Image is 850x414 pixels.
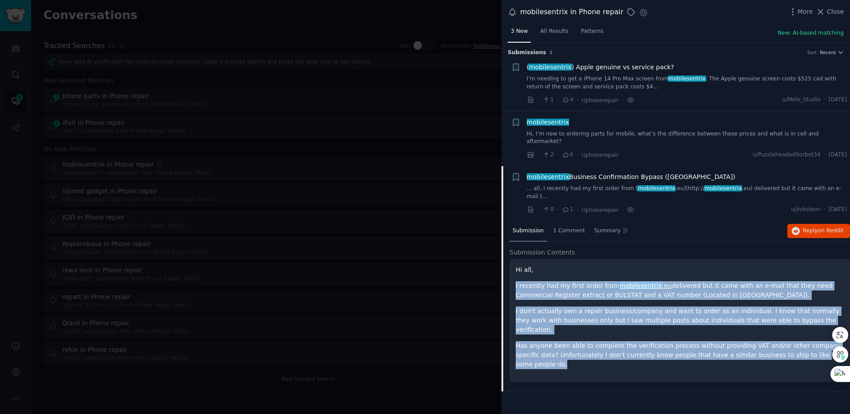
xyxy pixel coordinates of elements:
a: mobilesentrix.eu [619,282,672,289]
span: [DATE] [829,206,847,214]
span: · [621,96,623,105]
span: mobilesentrix [619,282,663,289]
span: [DATE] [829,96,847,104]
span: · [824,206,826,214]
span: [DATE] [829,151,847,159]
a: mobilesentrix [527,118,569,127]
span: u/jivkoleon [791,206,820,214]
span: mobilesentrix [668,76,706,82]
span: 1 [562,206,573,214]
span: r/phonerepair [581,152,619,158]
span: 3 [549,50,553,55]
span: u/PuzzleheadedSorbet34 [753,151,821,159]
span: · [557,150,559,159]
span: mobilesentrix [528,64,572,71]
span: · [537,205,539,215]
span: · [537,96,539,105]
span: mobilesentrix [526,119,570,126]
span: 6 [562,151,573,159]
span: Patterns [581,28,603,36]
a: Hi, I’m new to ordering parts for mobile, what’s the difference between these prices and what is ... [527,130,847,146]
a: All Results [537,24,571,43]
span: 3 New [511,28,528,36]
span: · [577,96,578,105]
p: I recently had my first order from delivered but it came with an e-mail that they need Commercial... [516,281,844,300]
button: Recent [820,49,844,56]
span: mobilesentrix [704,185,742,191]
a: (mobilesentrix) Apple genuine vs service pack? [527,63,674,72]
span: · [557,96,559,105]
a: mobilesentrixBusiness Confirmation Bypass ([GEOGRAPHIC_DATA]) [527,172,735,182]
span: More [798,7,813,16]
div: mobilesentrix in Phone repair [520,7,623,18]
span: ( ) Apple genuine vs service pack? [527,63,674,72]
a: 3 New [508,24,531,43]
span: 4 [562,96,573,104]
span: mobilesentrix [526,173,570,180]
span: Submission Contents [509,248,575,257]
span: Recent [820,49,836,56]
span: 0 [542,206,553,214]
span: Submission [513,227,544,235]
button: More [788,7,813,16]
a: Patterns [578,24,606,43]
span: r/phonerepair [581,207,619,213]
span: · [577,205,578,215]
span: · [557,205,559,215]
span: Summary [594,227,621,235]
div: Sort [807,49,817,56]
span: 1 Comment [553,227,585,235]
button: Close [816,7,844,16]
span: mobilesentrix [637,185,676,191]
span: on Reddit [818,227,844,234]
a: I’m needing to get a iPhone 14 Pro Max screen frommobilesentrix. The Apple genuine screen costs $... [527,75,847,91]
span: · [824,96,826,104]
span: · [621,205,623,215]
span: · [537,150,539,159]
span: · [577,150,578,159]
span: u/Melo_Studio [782,96,821,104]
span: 1 [542,96,553,104]
span: Submission s [508,49,546,57]
span: r/phonerepair [581,97,619,103]
span: All Results [540,28,568,36]
p: Has anyone been able to complete the verification process without providing VAT and/or other comp... [516,341,844,369]
span: Close [827,7,844,16]
p: Hi all, [516,265,844,275]
span: · [824,151,826,159]
button: New: AI-based matching [778,29,844,37]
a: ... all, I recently had my first order from [mobilesentrix.eu](http://mobilesentrix.eu) delivered... [527,185,847,200]
span: Reply [803,227,844,235]
p: I don't actually own a repair business/company and want to order as an individual. I know that no... [516,307,844,334]
span: 2 [542,151,553,159]
button: Replyon Reddit [787,224,850,238]
span: Business Confirmation Bypass ([GEOGRAPHIC_DATA]) [527,172,735,182]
